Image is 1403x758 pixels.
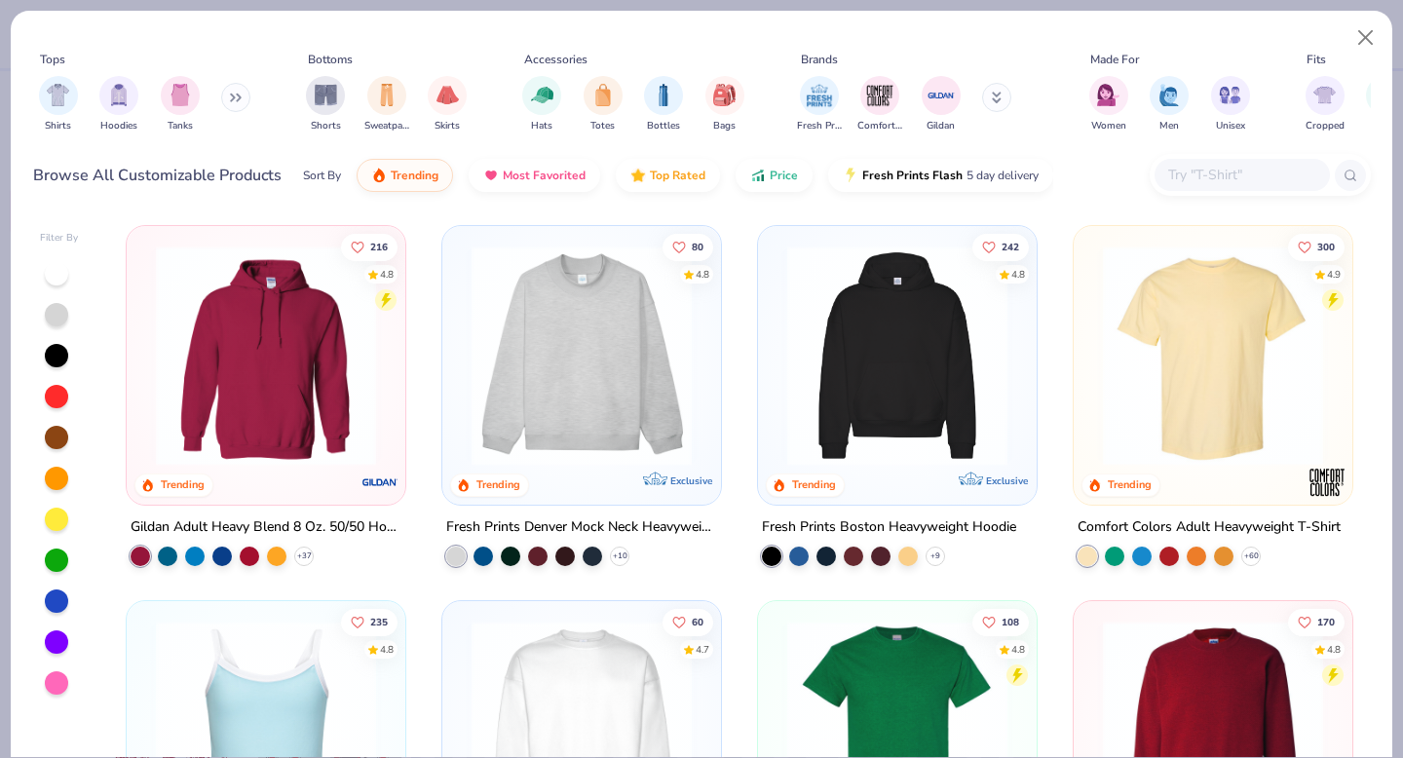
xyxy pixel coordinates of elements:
[1317,617,1335,626] span: 170
[1158,84,1180,106] img: Men Image
[777,246,1017,466] img: 91acfc32-fd48-4d6b-bdad-a4c1a30ac3fc
[865,81,894,110] img: Comfort Colors Image
[1306,119,1345,133] span: Cropped
[161,76,200,133] div: filter for Tanks
[39,76,78,133] div: filter for Shirts
[531,84,553,106] img: Hats Image
[647,119,680,133] span: Bottles
[1166,164,1316,186] input: Try "T-Shirt"
[446,515,717,540] div: Fresh Prints Denver Mock Neck Heavyweight Sweatshirt
[590,119,615,133] span: Totes
[1306,76,1345,133] button: filter button
[1216,119,1245,133] span: Unisex
[1011,267,1025,282] div: 4.8
[692,617,703,626] span: 60
[1327,267,1341,282] div: 4.9
[857,119,902,133] span: Comfort Colors
[930,550,940,562] span: + 9
[1097,84,1119,106] img: Women Image
[1093,246,1333,466] img: 029b8af0-80e6-406f-9fdc-fdf898547912
[1347,19,1384,57] button: Close
[483,168,499,183] img: most_fav.gif
[428,76,467,133] button: filter button
[701,246,941,466] img: a90f7c54-8796-4cb2-9d6e-4e9644cfe0fe
[972,608,1029,635] button: Like
[927,119,955,133] span: Gildan
[99,76,138,133] div: filter for Hoodies
[1307,463,1346,502] img: Comfort Colors logo
[311,119,341,133] span: Shorts
[503,168,586,183] span: Most Favorited
[650,168,705,183] span: Top Rated
[306,76,345,133] button: filter button
[531,119,552,133] span: Hats
[801,51,838,68] div: Brands
[99,76,138,133] button: filter button
[927,81,956,110] img: Gildan Image
[857,76,902,133] div: filter for Comfort Colors
[696,267,709,282] div: 4.8
[100,119,137,133] span: Hoodies
[1090,51,1139,68] div: Made For
[40,51,65,68] div: Tops
[428,76,467,133] div: filter for Skirts
[33,164,282,187] div: Browse All Customizable Products
[524,51,588,68] div: Accessories
[797,119,842,133] span: Fresh Prints
[357,159,453,192] button: Trending
[843,168,858,183] img: flash.gif
[40,231,79,246] div: Filter By
[469,159,600,192] button: Most Favorited
[381,267,395,282] div: 4.8
[462,246,701,466] img: f5d85501-0dbb-4ee4-b115-c08fa3845d83
[306,76,345,133] div: filter for Shorts
[1313,84,1336,106] img: Cropped Image
[762,515,1016,540] div: Fresh Prints Boston Heavyweight Hoodie
[644,76,683,133] button: filter button
[1002,617,1019,626] span: 108
[1078,515,1341,540] div: Comfort Colors Adult Heavyweight T-Shirt
[1211,76,1250,133] button: filter button
[161,76,200,133] button: filter button
[592,84,614,106] img: Totes Image
[705,76,744,133] div: filter for Bags
[663,608,713,635] button: Like
[922,76,961,133] button: filter button
[522,76,561,133] button: filter button
[967,165,1039,187] span: 5 day delivery
[1317,242,1335,251] span: 300
[297,550,312,562] span: + 37
[972,233,1029,260] button: Like
[1150,76,1189,133] button: filter button
[1016,246,1256,466] img: d4a37e75-5f2b-4aef-9a6e-23330c63bbc0
[797,76,842,133] div: filter for Fresh Prints
[435,119,460,133] span: Skirts
[371,242,389,251] span: 216
[1306,76,1345,133] div: filter for Cropped
[1307,51,1326,68] div: Fits
[108,84,130,106] img: Hoodies Image
[47,84,69,106] img: Shirts Image
[371,617,389,626] span: 235
[146,246,386,466] img: 01756b78-01f6-4cc6-8d8a-3c30c1a0c8ac
[1091,119,1126,133] span: Women
[308,51,353,68] div: Bottoms
[653,84,674,106] img: Bottles Image
[39,76,78,133] button: filter button
[862,168,963,183] span: Fresh Prints Flash
[616,159,720,192] button: Top Rated
[131,515,401,540] div: Gildan Adult Heavy Blend 8 Oz. 50/50 Hooded Sweatshirt
[696,642,709,657] div: 4.7
[1159,119,1179,133] span: Men
[364,76,409,133] button: filter button
[1089,76,1128,133] div: filter for Women
[584,76,623,133] button: filter button
[705,76,744,133] button: filter button
[770,168,798,183] span: Price
[1243,550,1258,562] span: + 60
[376,84,398,106] img: Sweatpants Image
[522,76,561,133] div: filter for Hats
[630,168,646,183] img: TopRated.gif
[736,159,813,192] button: Price
[342,608,398,635] button: Like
